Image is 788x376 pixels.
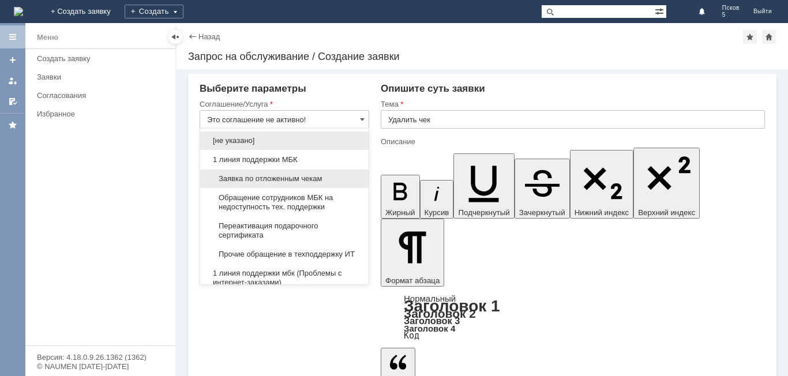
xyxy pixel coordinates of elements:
[37,91,168,100] div: Согласования
[207,136,362,145] span: [не указано]
[453,153,514,219] button: Подчеркнутый
[633,148,700,219] button: Верхний индекс
[207,250,362,259] span: Прочие обращение в техподдержку ИТ
[198,32,220,41] a: Назад
[37,54,168,63] div: Создать заявку
[425,208,449,217] span: Курсив
[722,12,740,18] span: 5
[200,100,367,108] div: Соглашение/Услуга
[385,208,415,217] span: Жирный
[3,72,22,90] a: Мои заявки
[37,354,164,361] div: Версия: 4.18.0.9.26.1362 (1362)
[3,92,22,111] a: Мои согласования
[188,51,776,62] div: Запрос на обслуживание / Создание заявки
[638,208,695,217] span: Верхний индекс
[381,138,763,145] div: Описание
[515,159,570,219] button: Зачеркнутый
[37,363,164,370] div: © NAUMEN [DATE]-[DATE]
[381,83,485,94] span: Опишите суть заявки
[655,5,666,16] span: Расширенный поиск
[381,295,765,340] div: Формат абзаца
[404,297,500,315] a: Заголовок 1
[722,5,740,12] span: Псков
[207,193,362,212] span: Обращение сотрудников МБК на недоступность тех. поддержки
[420,180,454,219] button: Курсив
[37,31,58,44] div: Меню
[381,219,444,287] button: Формат абзаца
[37,73,168,81] div: Заявки
[404,315,460,326] a: Заголовок 3
[207,221,362,240] span: Переактивация подарочного сертификата
[458,208,509,217] span: Подчеркнутый
[385,276,440,285] span: Формат абзаца
[200,83,306,94] span: Выберите параметры
[762,30,776,44] div: Сделать домашней страницей
[575,208,629,217] span: Нижний индекс
[14,7,23,16] img: logo
[519,208,565,217] span: Зачеркнутый
[207,174,362,183] span: Заявка по отложенным чекам
[381,100,763,108] div: Тема
[32,68,173,86] a: Заявки
[14,7,23,16] a: Перейти на домашнюю страницу
[381,175,420,219] button: Жирный
[207,155,362,164] span: 1 линия поддержки МБК
[404,294,456,303] a: Нормальный
[404,330,419,341] a: Код
[404,324,455,333] a: Заголовок 4
[125,5,183,18] div: Создать
[207,269,362,287] span: 1 линия поддержки мбк (Проблемы с интернет-заказами)
[743,30,757,44] div: Добавить в избранное
[32,50,173,67] a: Создать заявку
[404,307,476,320] a: Заголовок 2
[168,30,182,44] div: Скрыть меню
[3,51,22,69] a: Создать заявку
[32,87,173,104] a: Согласования
[37,110,156,118] div: Избранное
[570,150,634,219] button: Нижний индекс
